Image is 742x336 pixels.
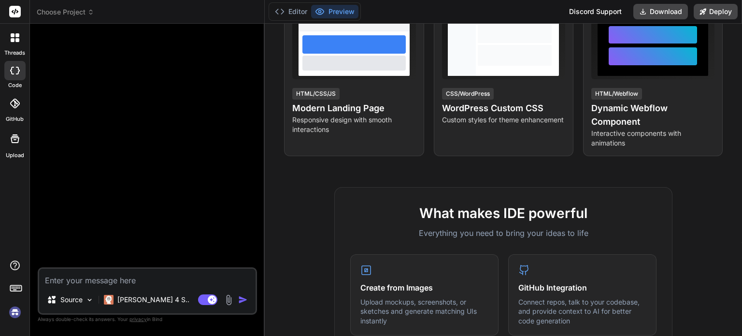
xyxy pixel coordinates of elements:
[6,151,24,160] label: Upload
[6,115,24,123] label: GitHub
[117,295,189,305] p: [PERSON_NAME] 4 S..
[292,88,340,100] div: HTML/CSS/JS
[311,5,358,18] button: Preview
[104,295,114,305] img: Claude 4 Sonnet
[8,81,22,89] label: code
[37,7,94,17] span: Choose Project
[350,203,656,223] h2: What makes IDE powerful
[292,115,415,134] p: Responsive design with smooth interactions
[591,88,642,100] div: HTML/Webflow
[518,297,646,326] p: Connect repos, talk to your codebase, and provide context to AI for better code generation
[591,102,714,129] h4: Dynamic Webflow Component
[442,115,565,125] p: Custom styles for theme enhancement
[360,297,488,326] p: Upload mockups, screenshots, or sketches and generate matching UIs instantly
[4,49,25,57] label: threads
[60,295,83,305] p: Source
[442,88,494,100] div: CSS/WordPress
[292,102,415,115] h4: Modern Landing Page
[38,315,257,324] p: Always double-check its answers. Your in Bind
[518,282,646,293] h4: GitHub Integration
[591,129,714,148] p: Interactive components with animations
[7,304,23,321] img: signin
[633,4,688,19] button: Download
[238,295,248,305] img: icon
[563,4,628,19] div: Discord Support
[350,227,656,239] p: Everything you need to bring your ideas to life
[271,5,311,18] button: Editor
[360,282,488,293] h4: Create from Images
[442,102,565,115] h4: WordPress Custom CSS
[223,294,234,306] img: attachment
[129,316,147,322] span: privacy
[694,4,738,19] button: Deploy
[86,296,94,304] img: Pick Models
